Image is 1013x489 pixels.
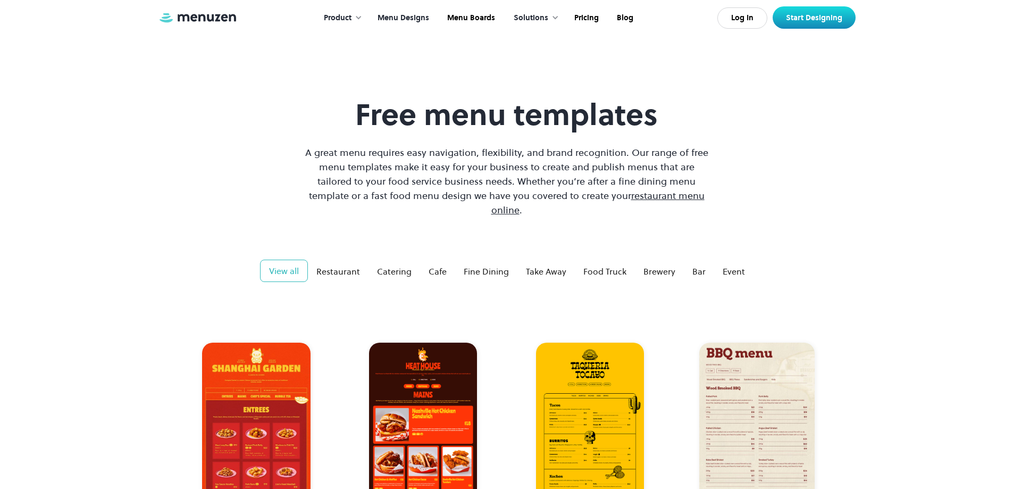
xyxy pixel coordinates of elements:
[303,145,711,217] p: A great menu requires easy navigation, flexibility, and brand recognition. Our range of free menu...
[269,264,299,277] div: View all
[723,265,745,278] div: Event
[564,2,607,35] a: Pricing
[429,265,447,278] div: Cafe
[526,265,566,278] div: Take Away
[324,12,351,24] div: Product
[717,7,767,29] a: Log In
[313,2,367,35] div: Product
[316,265,360,278] div: Restaurant
[643,265,675,278] div: Brewery
[367,2,437,35] a: Menu Designs
[437,2,503,35] a: Menu Boards
[773,6,856,29] a: Start Designing
[377,265,412,278] div: Catering
[464,265,509,278] div: Fine Dining
[583,265,626,278] div: Food Truck
[692,265,706,278] div: Bar
[503,2,564,35] div: Solutions
[303,97,711,132] h1: Free menu templates
[514,12,548,24] div: Solutions
[607,2,641,35] a: Blog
